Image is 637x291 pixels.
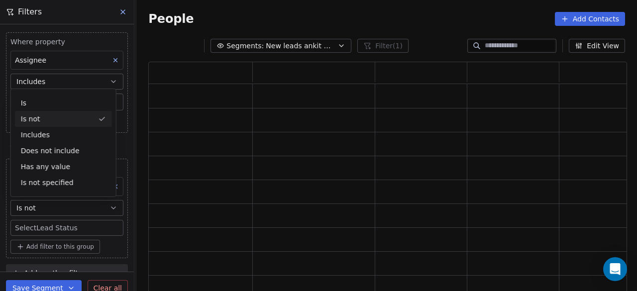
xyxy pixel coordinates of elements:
div: Is [15,95,112,111]
div: Is not [15,111,112,127]
div: Includes [15,127,112,143]
span: Segments: [226,41,264,51]
div: Suggestions [11,95,116,191]
span: New leads ankit whats app [266,41,335,51]
div: Has any value [15,159,112,175]
button: Filter(1) [357,39,409,53]
button: Add Contacts [555,12,625,26]
span: People [148,11,194,26]
div: Open Intercom Messenger [603,257,627,281]
div: Is not specified [15,175,112,191]
button: Edit View [569,39,625,53]
div: Does not include [15,143,112,159]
